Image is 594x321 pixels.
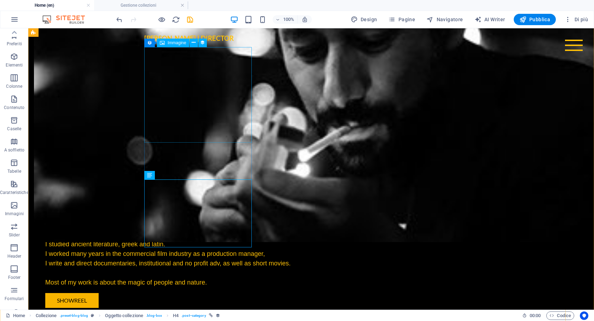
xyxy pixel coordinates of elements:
[36,311,220,320] nav: breadcrumb
[7,41,22,47] p: Preferiti
[41,15,94,24] img: Editor Logo
[474,16,505,23] span: AI Writer
[181,311,206,320] span: . post--category
[5,211,24,217] p: Immagini
[5,296,24,302] p: Formulari
[283,15,295,24] h6: 100%
[171,15,180,24] button: reload
[36,311,57,320] span: Fai clic per selezionare. Doppio clic per modificare
[546,311,574,320] button: Codice
[168,41,186,45] span: Immagine
[7,126,21,132] p: Caselle
[549,311,571,320] span: Codice
[6,84,22,89] p: Colonne
[273,15,298,24] button: 100%
[172,16,180,24] i: Ricarica la pagina
[514,14,556,25] button: Pubblica
[348,14,380,25] button: Design
[9,232,20,238] p: Slider
[4,105,24,110] p: Contenuto
[186,15,194,24] button: save
[530,311,541,320] span: 00 00
[8,275,21,280] p: Footer
[186,16,194,24] i: Salva (Ctrl+S)
[157,15,166,24] button: Clicca qui per lasciare la modalità di anteprima e continuare la modifica
[519,16,551,23] span: Pubblica
[4,147,24,153] p: A soffietto
[146,311,162,320] span: . blog-box
[535,313,536,318] span: :
[351,16,377,23] span: Design
[216,313,220,318] i: Questo elemento è legato a una collezione
[426,16,463,23] span: Navigatore
[564,16,588,23] span: Di più
[348,14,380,25] div: Design (Ctrl+Alt+Y)
[115,15,123,24] button: undo
[388,16,415,23] span: Pagine
[424,14,466,25] button: Navigatore
[115,16,123,24] i: Annulla: Elimina elementi (Ctrl+Z)
[6,311,25,320] a: Fai clic per annullare la selezione. Doppio clic per aprire le pagine
[385,14,418,25] button: Pagine
[91,314,94,317] i: Questo elemento è un preset personalizzabile
[6,62,23,68] p: Elementi
[7,253,22,259] p: Header
[60,311,88,320] span: . preset-blog-blog
[472,14,508,25] button: AI Writer
[580,311,588,320] button: Usercentrics
[522,311,541,320] h6: Tempo sessione
[7,168,21,174] p: Tabelle
[94,1,188,9] h4: Gestione collezioni
[209,314,213,317] i: Questo elemento è collegato
[105,311,143,320] span: Fai clic per selezionare. Doppio clic per modificare
[173,311,179,320] span: Fai clic per selezionare. Doppio clic per modificare
[561,14,591,25] button: Di più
